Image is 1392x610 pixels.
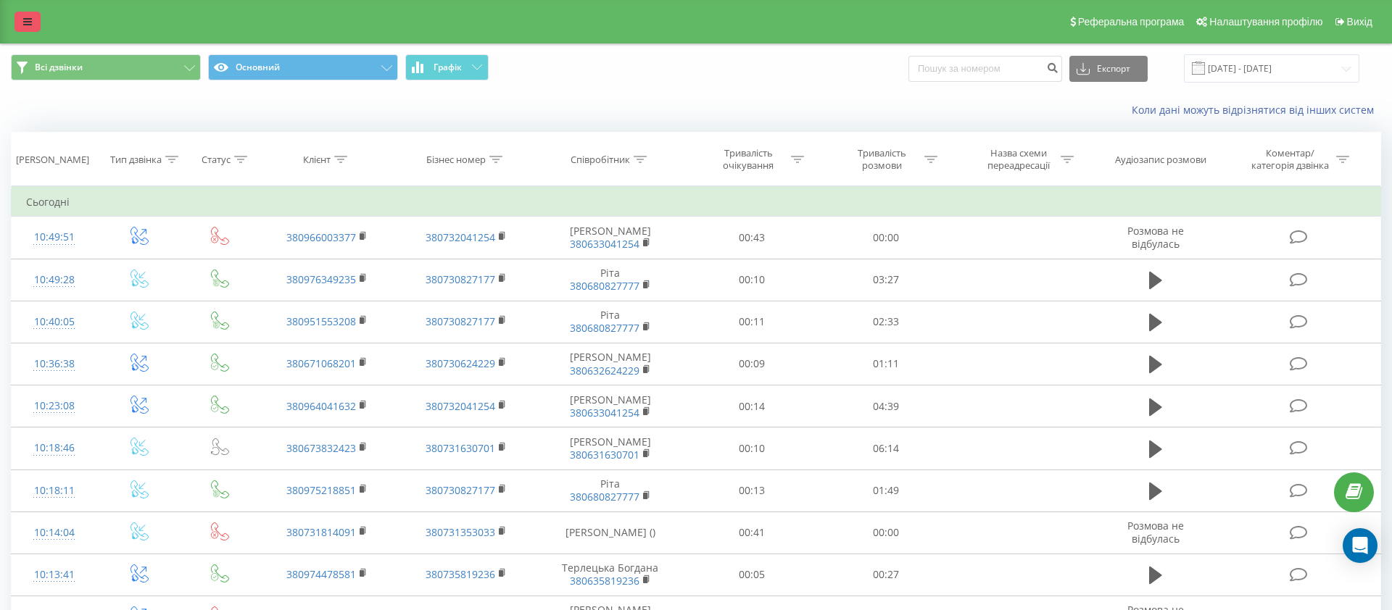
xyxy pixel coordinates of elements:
span: Всі дзвінки [35,62,83,73]
span: Розмова не відбулась [1127,519,1184,546]
td: 02:33 [819,301,952,343]
span: Вихід [1347,16,1372,28]
a: 380731814091 [286,525,356,539]
div: 10:14:04 [26,519,83,547]
button: Експорт [1069,56,1148,82]
td: 00:10 [685,427,819,469]
button: Основний [208,54,398,80]
div: 10:18:11 [26,477,83,505]
td: Сьогодні [12,188,1381,217]
div: Клієнт [303,154,331,166]
span: Графік [434,62,462,72]
td: 00:13 [685,469,819,511]
div: [PERSON_NAME] [16,154,89,166]
a: 380966003377 [286,230,356,244]
td: Ріта [535,301,685,343]
input: Пошук за номером [908,56,1062,82]
a: 380730827177 [426,272,495,286]
td: 00:00 [819,217,952,259]
td: 06:14 [819,427,952,469]
a: 380975218851 [286,483,356,497]
td: 00:43 [685,217,819,259]
td: [PERSON_NAME] [535,343,685,385]
a: 380635819236 [570,574,639,588]
a: 380974478581 [286,567,356,581]
a: 380680827777 [570,279,639,293]
div: Коментар/категорія дзвінка [1248,147,1333,172]
a: 380680827777 [570,490,639,504]
div: 10:36:38 [26,350,83,378]
a: 380632624229 [570,364,639,377]
div: 10:49:51 [26,223,83,251]
div: Аудіозапис розмови [1115,154,1206,166]
button: Всі дзвінки [11,54,201,80]
td: 00:14 [685,385,819,427]
a: 380976349235 [286,272,356,286]
a: 380735819236 [426,567,495,581]
td: 00:41 [685,511,819,553]
a: 380730624229 [426,356,495,370]
td: 03:27 [819,259,952,301]
a: 380671068201 [286,356,356,370]
a: 380732041254 [426,399,495,413]
div: 10:49:28 [26,266,83,294]
div: Назва схеми переадресації [979,147,1057,172]
td: [PERSON_NAME] [535,217,685,259]
td: Ріта [535,259,685,301]
td: 00:05 [685,553,819,596]
a: 380732041254 [426,230,495,244]
td: 04:39 [819,385,952,427]
a: Коли дані можуть відрізнятися вiд інших систем [1132,103,1381,117]
div: Тривалість очікування [710,147,787,172]
a: 380680827777 [570,321,639,335]
span: Розмова не відбулась [1127,224,1184,251]
td: 00:10 [685,259,819,301]
td: 00:11 [685,301,819,343]
a: 380951553208 [286,314,356,328]
td: Ріта [535,469,685,511]
a: 380731353033 [426,525,495,539]
div: 10:40:05 [26,308,83,336]
a: 380731630701 [426,441,495,455]
span: Реферальна програма [1078,16,1185,28]
div: Open Intercom Messenger [1343,528,1377,563]
a: 380964041632 [286,399,356,413]
td: [PERSON_NAME] () [535,511,685,553]
div: Бізнес номер [426,154,486,166]
div: 10:13:41 [26,561,83,589]
span: Налаштування профілю [1209,16,1322,28]
td: 01:49 [819,469,952,511]
button: Графік [405,54,489,80]
a: 380633041254 [570,406,639,419]
a: 380730827177 [426,314,495,328]
div: Тривалість розмови [843,147,921,172]
td: Терлецька Богдана [535,553,685,596]
td: 00:00 [819,511,952,553]
div: Співробітник [571,154,630,166]
a: 380633041254 [570,237,639,251]
div: Статус [202,154,231,166]
a: 380631630701 [570,448,639,461]
td: 00:09 [685,343,819,385]
a: 380673832423 [286,441,356,455]
td: 00:27 [819,553,952,596]
td: 01:11 [819,343,952,385]
a: 380730827177 [426,483,495,497]
div: 10:18:46 [26,434,83,462]
div: 10:23:08 [26,392,83,420]
td: [PERSON_NAME] [535,427,685,469]
div: Тип дзвінка [110,154,162,166]
td: [PERSON_NAME] [535,385,685,427]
